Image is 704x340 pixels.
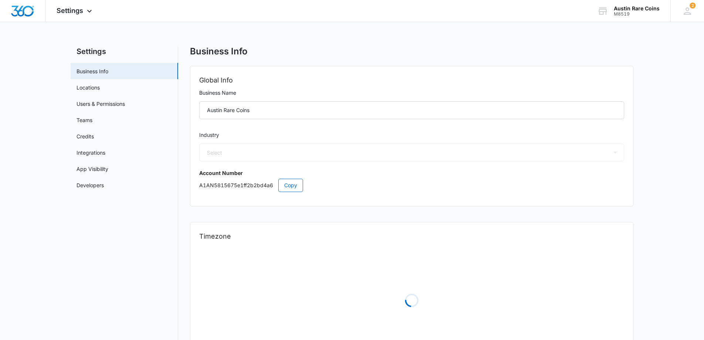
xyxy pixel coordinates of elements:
[199,231,624,242] h2: Timezone
[199,75,624,85] h2: Global Info
[614,11,660,17] div: account id
[690,3,696,9] div: notifications count
[76,132,94,140] a: Credits
[690,3,696,9] span: 2
[76,84,100,91] a: Locations
[76,67,108,75] a: Business Info
[199,170,243,176] strong: Account Number
[190,46,248,57] h1: Business Info
[199,89,624,97] label: Business Name
[199,179,624,192] p: A1AN5815675e1ff2b2bd4a6
[284,181,297,189] span: Copy
[57,7,83,14] span: Settings
[76,149,105,156] a: Integrations
[76,165,108,173] a: App Visibility
[278,179,303,192] button: Copy
[614,6,660,11] div: account name
[71,46,178,57] h2: Settings
[76,181,104,189] a: Developers
[199,131,624,139] label: Industry
[76,116,92,124] a: Teams
[76,100,125,108] a: Users & Permissions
